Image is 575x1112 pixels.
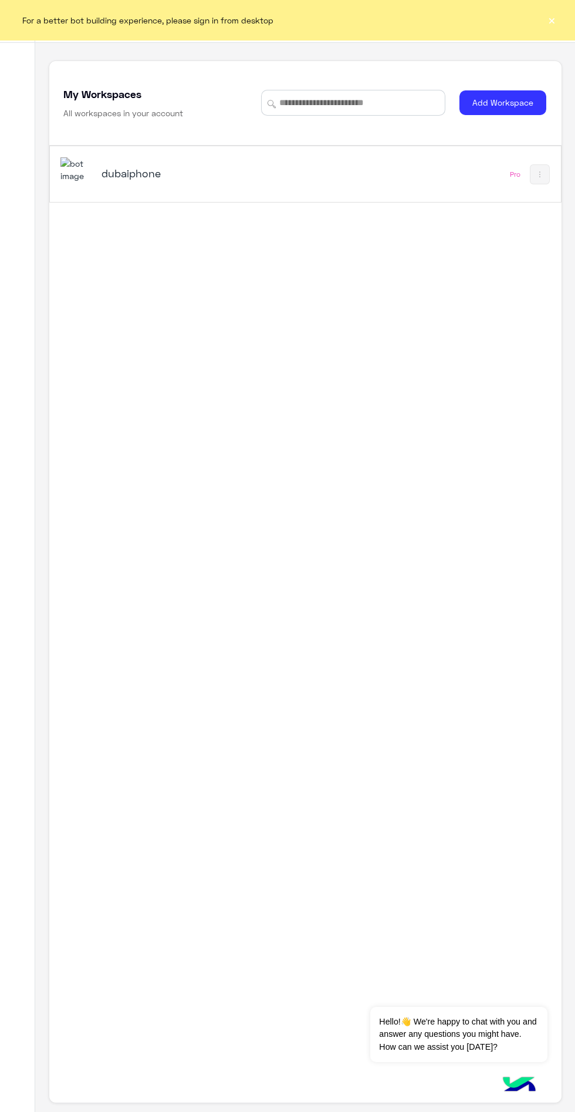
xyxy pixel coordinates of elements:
button: Add Workspace [459,90,546,115]
h6: All workspaces in your account [63,107,183,119]
button: × [546,14,557,26]
span: Hello!👋 We're happy to chat with you and answer any questions you might have. How can we assist y... [370,1007,547,1062]
h5: My Workspaces [63,87,141,101]
span: For a better bot building experience, please sign in from desktop [22,14,273,26]
div: Pro [510,170,520,179]
img: 1403182699927242 [60,157,92,183]
img: hulul-logo.png [499,1065,540,1106]
h5: dubaiphone [102,166,278,180]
